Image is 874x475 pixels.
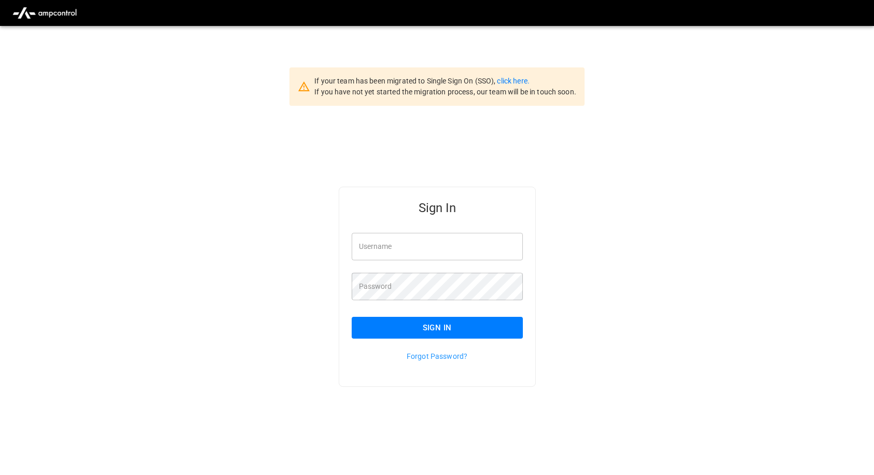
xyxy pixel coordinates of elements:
h5: Sign In [352,200,523,216]
p: Forgot Password? [352,351,523,361]
a: click here. [497,77,529,85]
button: Sign In [352,317,523,339]
span: If you have not yet started the migration process, our team will be in touch soon. [314,88,576,96]
img: ampcontrol.io logo [8,3,81,23]
span: If your team has been migrated to Single Sign On (SSO), [314,77,497,85]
